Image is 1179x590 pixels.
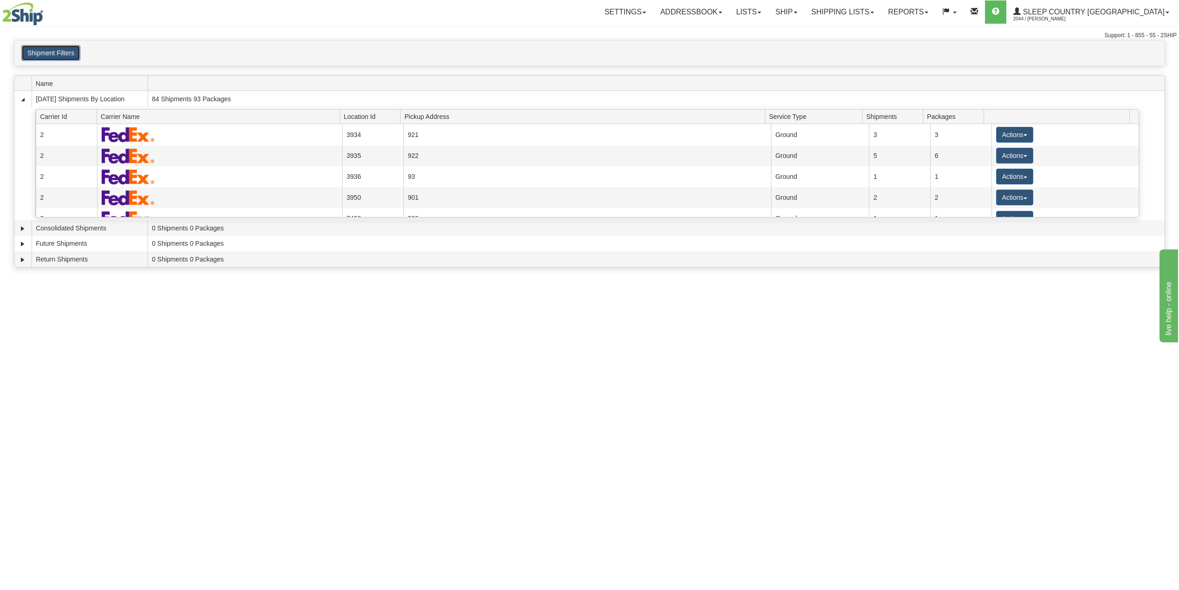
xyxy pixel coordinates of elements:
[18,224,27,233] a: Expand
[36,208,97,229] td: 2
[869,145,930,166] td: 5
[869,208,930,229] td: 1
[102,127,155,142] img: FedEx Express®
[1013,14,1083,24] span: 2044 / [PERSON_NAME]
[996,148,1033,164] button: Actions
[869,166,930,187] td: 1
[769,109,862,124] span: Service Type
[768,0,804,24] a: Ship
[930,208,991,229] td: 1
[18,95,27,104] a: Collapse
[40,109,97,124] span: Carrier Id
[771,166,869,187] td: Ground
[148,91,1165,107] td: 84 Shipments 93 Packages
[32,220,148,236] td: Consolidated Shipments
[148,251,1165,267] td: 0 Shipments 0 Packages
[32,251,148,267] td: Return Shipments
[36,76,148,91] span: Name
[996,190,1033,205] button: Actions
[2,32,1177,39] div: Support: 1 - 855 - 55 - 2SHIP
[102,169,155,184] img: FedEx Express®
[996,169,1033,184] button: Actions
[653,0,729,24] a: Addressbook
[36,187,97,208] td: 2
[342,187,403,208] td: 3950
[403,166,771,187] td: 93
[403,124,771,145] td: 921
[18,255,27,264] a: Expand
[403,145,771,166] td: 922
[804,0,881,24] a: Shipping lists
[404,109,765,124] span: Pickup Address
[102,148,155,164] img: FedEx Express®
[881,0,935,24] a: Reports
[866,109,923,124] span: Shipments
[597,0,653,24] a: Settings
[148,236,1165,252] td: 0 Shipments 0 Packages
[342,166,403,187] td: 3936
[7,6,86,17] div: live help - online
[36,145,97,166] td: 2
[869,124,930,145] td: 3
[102,211,155,226] img: FedEx Express®
[36,124,97,145] td: 2
[344,109,401,124] span: Location Id
[930,124,991,145] td: 3
[36,166,97,187] td: 2
[771,145,869,166] td: Ground
[403,208,771,229] td: 300
[869,187,930,208] td: 2
[1158,248,1178,342] iframe: chat widget
[771,208,869,229] td: Ground
[18,239,27,249] a: Expand
[1021,8,1165,16] span: Sleep Country [GEOGRAPHIC_DATA]
[32,91,148,107] td: [DATE] Shipments By Location
[148,220,1165,236] td: 0 Shipments 0 Packages
[930,166,991,187] td: 1
[403,187,771,208] td: 901
[342,124,403,145] td: 3934
[1006,0,1176,24] a: Sleep Country [GEOGRAPHIC_DATA] 2044 / [PERSON_NAME]
[101,109,340,124] span: Carrier Name
[342,145,403,166] td: 3935
[2,2,43,26] img: logo2044.jpg
[32,236,148,252] td: Future Shipments
[930,187,991,208] td: 2
[930,145,991,166] td: 6
[729,0,768,24] a: Lists
[771,187,869,208] td: Ground
[102,190,155,205] img: FedEx Express®
[927,109,984,124] span: Packages
[21,45,80,61] button: Shipment Filters
[996,127,1033,143] button: Actions
[996,211,1033,227] button: Actions
[771,124,869,145] td: Ground
[342,208,403,229] td: 7432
